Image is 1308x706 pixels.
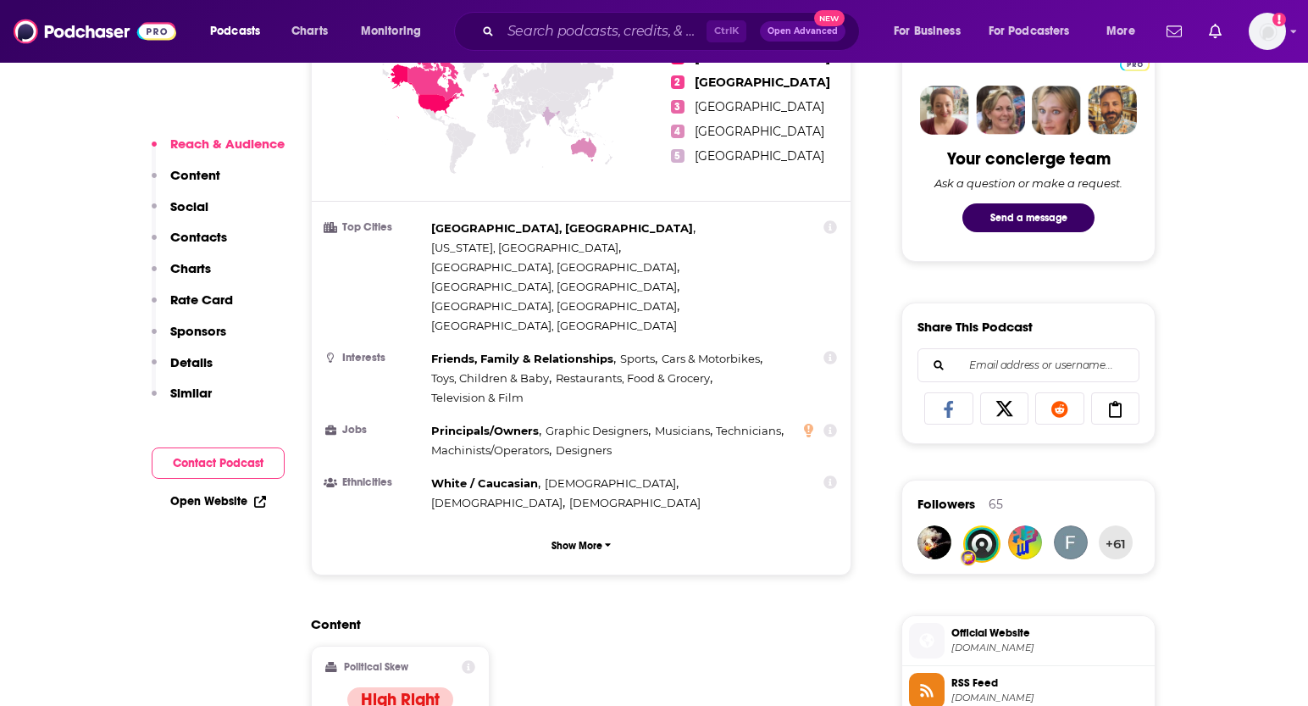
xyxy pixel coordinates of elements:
[1099,525,1133,559] button: +61
[909,623,1148,659] a: Official Website[DOMAIN_NAME]
[695,99,824,114] span: [GEOGRAPHIC_DATA]
[325,222,424,233] h3: Top Cities
[716,424,781,437] span: Technicians
[470,12,876,51] div: Search podcasts, credits, & more...
[170,354,213,370] p: Details
[1272,13,1286,26] svg: Add a profile image
[431,443,549,457] span: Machinists/Operators
[152,229,227,260] button: Contacts
[620,349,657,369] span: ,
[671,100,684,114] span: 3
[431,258,679,277] span: ,
[152,136,285,167] button: Reach & Audience
[210,19,260,43] span: Podcasts
[1120,55,1150,71] a: Pro website
[431,238,621,258] span: ,
[152,167,220,198] button: Content
[760,21,845,42] button: Open AdvancedNew
[546,424,648,437] span: Graphic Designers
[924,392,973,425] a: Share on Facebook
[707,20,746,42] span: Ctrl K
[325,425,424,436] h3: Jobs
[655,424,710,437] span: Musicians
[170,292,233,308] p: Rate Card
[1160,17,1189,46] a: Show notifications dropdown
[152,385,212,416] button: Similar
[545,474,679,493] span: ,
[1120,58,1150,71] img: Podchaser Pro
[431,391,524,404] span: Television & Film
[170,385,212,401] p: Similar
[989,19,1070,43] span: For Podcasters
[361,19,421,43] span: Monitoring
[976,86,1025,135] img: Barbara Profile
[152,323,226,354] button: Sponsors
[695,148,824,164] span: [GEOGRAPHIC_DATA]
[917,496,975,512] span: Followers
[569,496,701,509] span: [DEMOGRAPHIC_DATA]
[152,292,233,323] button: Rate Card
[951,642,1148,654] span: tuckercarlson.com
[1249,13,1286,50] img: User Profile
[768,27,838,36] span: Open Advanced
[14,15,176,47] img: Podchaser - Follow, Share and Rate Podcasts
[170,198,208,214] p: Social
[620,352,655,365] span: Sports
[1054,525,1088,559] img: ebanks2010
[431,474,540,493] span: ,
[349,18,443,45] button: open menu
[655,421,712,441] span: ,
[170,167,220,183] p: Content
[556,369,712,388] span: ,
[917,348,1139,382] div: Search followers
[1095,18,1156,45] button: open menu
[170,260,211,276] p: Charts
[325,530,837,561] button: Show More
[965,527,999,561] img: jfpodcasts
[551,540,602,552] p: Show More
[431,476,538,490] span: White / Caucasian
[951,625,1148,641] span: Official Website
[431,221,693,235] span: [GEOGRAPHIC_DATA], [GEOGRAPHIC_DATA]
[917,525,951,559] a: mykkgybb
[894,19,961,43] span: For Business
[1249,13,1286,50] span: Logged in as lcohen
[1088,86,1137,135] img: Jon Profile
[546,421,651,441] span: ,
[431,424,539,437] span: Principals/Owners
[989,497,1003,512] div: 65
[917,319,1033,335] h3: Share This Podcast
[431,496,563,509] span: [DEMOGRAPHIC_DATA]
[1008,525,1042,559] img: INRI81216
[671,125,684,138] span: 4
[501,18,707,45] input: Search podcasts, credits, & more...
[920,86,969,135] img: Sydney Profile
[716,421,784,441] span: ,
[814,10,845,26] span: New
[431,219,696,238] span: ,
[1091,392,1140,425] a: Copy Link
[431,441,551,460] span: ,
[951,675,1148,691] span: RSS Feed
[695,124,824,139] span: [GEOGRAPHIC_DATA]
[431,371,549,385] span: Toys, Children & Baby
[170,136,285,152] p: Reach & Audience
[431,349,616,369] span: ,
[882,18,982,45] button: open menu
[556,371,710,385] span: Restaurants, Food & Grocery
[280,18,338,45] a: Charts
[978,18,1095,45] button: open menu
[431,319,677,332] span: [GEOGRAPHIC_DATA], [GEOGRAPHIC_DATA]
[671,149,684,163] span: 5
[152,354,213,386] button: Details
[556,443,612,457] span: Designers
[960,549,977,566] img: User Badge Icon
[431,297,679,316] span: ,
[170,494,266,509] a: Open Website
[325,477,424,488] h3: Ethnicities
[431,493,565,513] span: ,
